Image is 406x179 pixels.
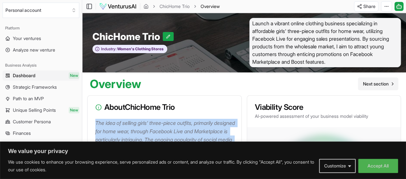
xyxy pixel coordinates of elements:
span: New [69,107,79,113]
img: logo [99,3,137,10]
nav: breadcrumb [143,3,220,10]
a: ChicHome Trio [160,3,190,10]
div: Platform [3,23,79,33]
span: New [69,72,79,79]
a: Unique Selling PointsNew [3,105,79,115]
p: AI-powered assessment of your business model viability [255,113,393,119]
nav: pagination [358,77,398,90]
span: Industry: [101,46,117,52]
a: Analyze new venture [3,45,79,55]
span: Finances [13,130,31,136]
a: Go to next page [358,77,398,90]
div: Business Analysis [3,60,79,70]
a: Path to an MVP [3,94,79,104]
span: Your ventures [13,35,41,42]
span: Overview [201,3,220,10]
span: Women's Clothing Stores [117,46,164,52]
span: ChicHome Trio [92,31,163,42]
button: Industry:Women's Clothing Stores [92,45,167,53]
button: Share [354,1,378,12]
button: Customize [319,159,356,173]
span: Dashboard [13,72,35,79]
span: Customer Persona [13,118,51,125]
p: We value your privacy [8,147,398,155]
span: Launch a vibrant online clothing business specializing in affordable girls' three-piece outfits f... [249,18,401,67]
span: Share [363,3,376,10]
p: We use cookies to enhance your browsing experience, serve personalized ads or content, and analyz... [8,158,314,174]
span: Analyze new venture [13,47,55,53]
a: Your ventures [3,33,79,44]
a: Go-to-Market StrategyNew [3,140,79,150]
span: Strategic Frameworks [13,84,57,90]
button: Select an organization [3,3,79,18]
a: Strategic Frameworks [3,82,79,92]
button: Accept All [358,159,398,173]
h3: Viability Score [255,103,393,111]
a: DashboardNew [3,70,79,81]
h1: Overview [90,77,141,90]
a: Customer Persona [3,117,79,127]
a: Finances [3,128,79,138]
span: Unique Selling Points [13,107,56,113]
span: Next section [363,81,389,87]
h3: About ChicHome Trio [95,103,234,111]
span: Path to an MVP [13,95,44,102]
